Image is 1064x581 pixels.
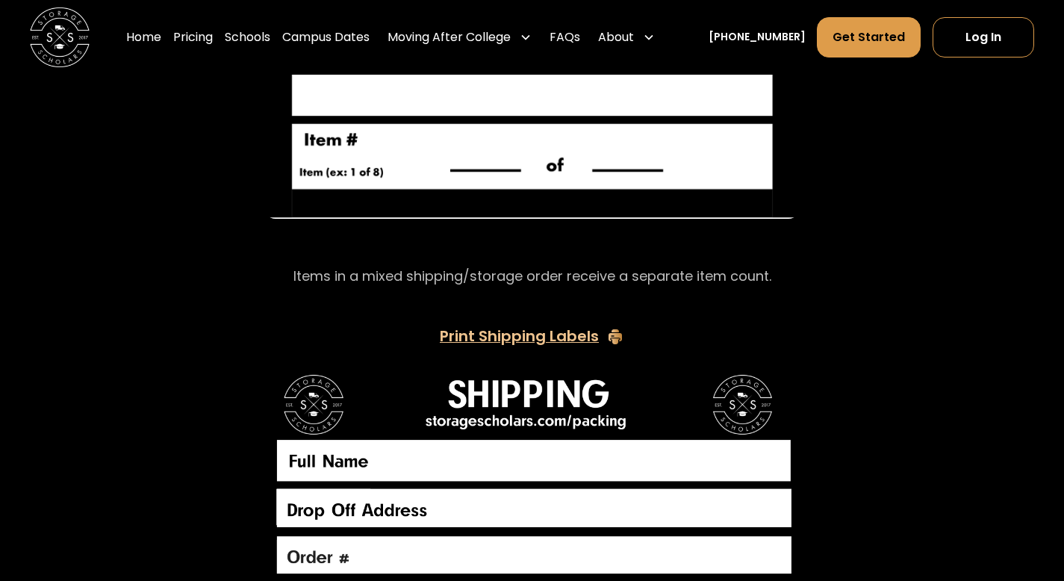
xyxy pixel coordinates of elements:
div: About [592,16,661,58]
a: Campus Dates [282,16,370,58]
a: FAQs [550,16,580,58]
a: [PHONE_NUMBER] [709,29,806,45]
a: Print Shipping Labels [440,324,624,349]
a: Home [126,16,161,58]
a: Get Started [817,17,921,58]
a: Log In [933,17,1034,58]
a: Schools [225,16,270,58]
a: Pricing [173,16,213,58]
div: About [598,28,634,46]
div: Print Shipping Labels [440,329,599,344]
div: Moving After College [382,16,538,58]
img: Storage Scholars main logo [30,7,90,67]
p: Items in a mixed shipping/storage order receive a separate item count. [293,267,771,287]
div: Moving After College [388,28,511,46]
a: home [30,7,90,67]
